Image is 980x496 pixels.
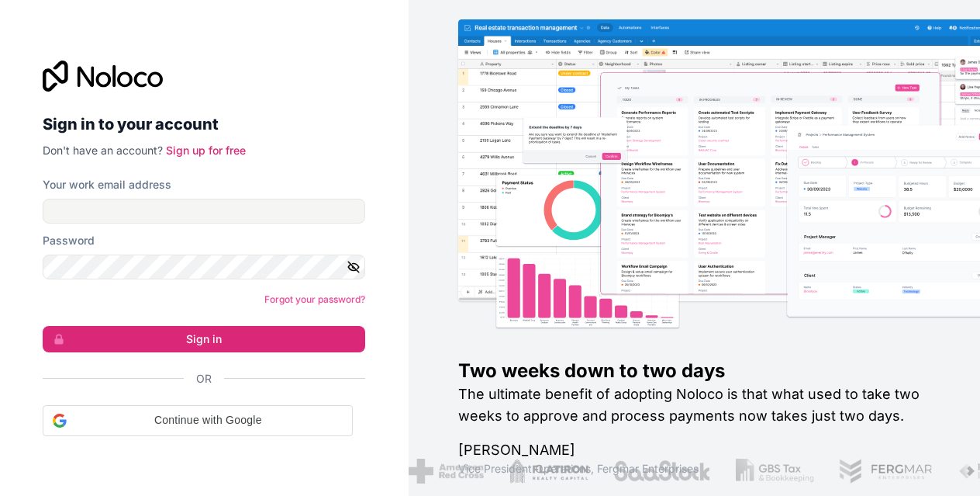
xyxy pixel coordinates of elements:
[43,233,95,248] label: Password
[166,144,246,157] a: Sign up for free
[408,459,483,484] img: /assets/american-red-cross-BAupjrZR.png
[73,412,343,428] span: Continue with Google
[458,359,930,383] h1: Two weeks down to two days
[458,461,930,477] h1: Vice President Operations , Fergmar Enterprises
[43,144,163,157] span: Don't have an account?
[458,383,930,427] h2: The ultimate benefit of adopting Noloco is that what used to take two weeks to approve and proces...
[196,371,212,387] span: Or
[43,110,365,138] h2: Sign in to your account
[43,177,171,193] label: Your work email address
[43,255,365,279] input: Password
[458,439,930,461] h1: [PERSON_NAME]
[264,293,365,305] a: Forgot your password?
[43,199,365,224] input: Email address
[43,326,365,352] button: Sign in
[43,405,353,436] div: Continue with Google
